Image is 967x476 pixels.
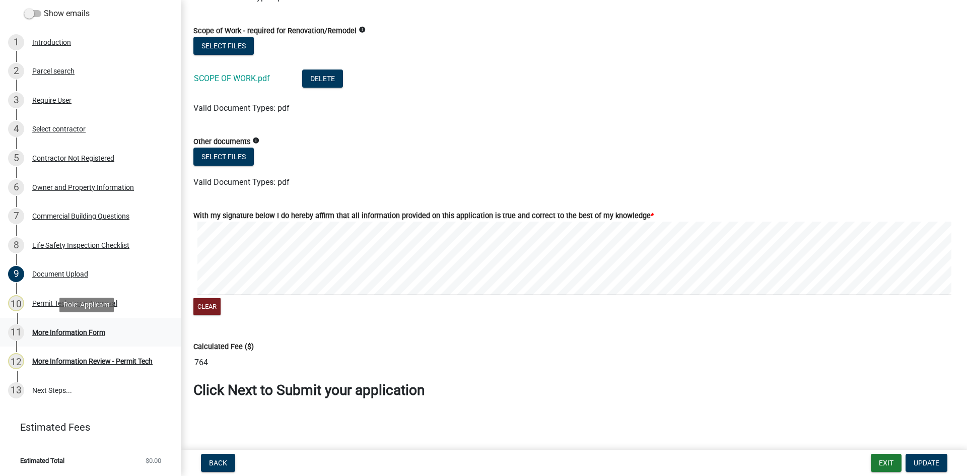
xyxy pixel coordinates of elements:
[8,63,24,79] div: 2
[193,148,254,166] button: Select files
[194,74,270,83] a: SCOPE OF WORK.pdf
[193,37,254,55] button: Select files
[302,75,343,84] wm-modal-confirm: Delete Document
[906,454,947,472] button: Update
[8,324,24,341] div: 11
[32,270,88,278] div: Document Upload
[24,8,90,20] label: Show emails
[146,457,161,464] span: $0.00
[252,137,259,144] i: info
[302,70,343,88] button: Delete
[8,121,24,137] div: 4
[8,150,24,166] div: 5
[32,300,117,307] div: Permit Technician Approval
[193,382,425,398] strong: Click Next to Submit your application
[359,26,366,33] i: info
[201,454,235,472] button: Back
[8,417,165,437] a: Estimated Fees
[32,213,129,220] div: Commercial Building Questions
[32,67,75,75] div: Parcel search
[193,28,357,35] label: Scope of Work - required for Renovation/Remodel
[32,242,129,249] div: Life Safety Inspection Checklist
[32,358,153,365] div: More Information Review - Permit Tech
[8,353,24,369] div: 12
[8,34,24,50] div: 1
[8,295,24,311] div: 10
[20,457,64,464] span: Estimated Total
[193,298,221,315] button: Clear
[8,382,24,398] div: 13
[871,454,902,472] button: Exit
[209,459,227,467] span: Back
[193,177,290,187] span: Valid Document Types: pdf
[8,266,24,282] div: 9
[32,39,71,46] div: Introduction
[193,139,250,146] label: Other documents
[8,208,24,224] div: 7
[8,92,24,108] div: 3
[8,179,24,195] div: 6
[32,329,105,336] div: More Information Form
[193,213,654,220] label: With my signature below I do hereby affirm that all information provided on this application is t...
[914,459,939,467] span: Update
[32,97,72,104] div: Require User
[193,344,254,351] label: Calculated Fee ($)
[32,125,86,132] div: Select contractor
[32,155,114,162] div: Contractor Not Registered
[193,103,290,113] span: Valid Document Types: pdf
[59,298,114,312] div: Role: Applicant
[32,184,134,191] div: Owner and Property Information
[8,237,24,253] div: 8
